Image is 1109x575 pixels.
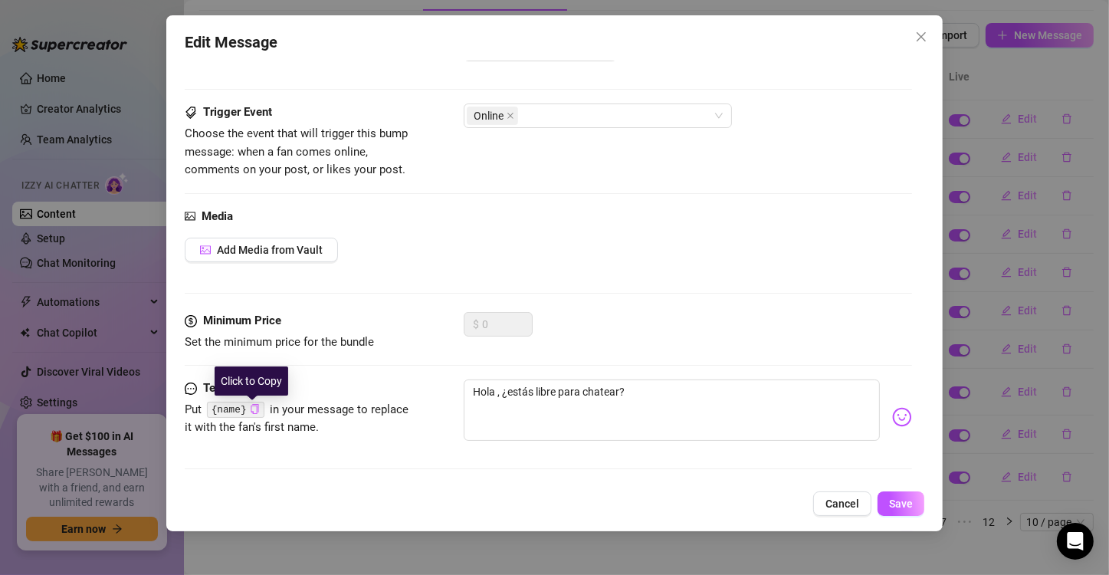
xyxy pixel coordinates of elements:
span: picture [185,208,195,226]
strong: Text [203,381,225,395]
span: dollar [185,312,197,330]
strong: Trigger Event [203,105,272,119]
span: Save [889,498,913,510]
span: close [915,31,927,43]
span: copy [250,404,260,414]
button: Save [878,491,924,516]
button: Close [909,25,933,49]
span: Cancel [825,498,859,510]
button: Cancel [813,491,871,516]
span: Put in your message to replace it with the fan's first name. [185,402,408,435]
span: message [185,379,197,398]
strong: Media [202,209,233,223]
strong: Minimum Price [203,314,281,327]
button: Click to Copy [250,404,260,416]
span: tags [185,103,197,122]
span: close [507,112,514,120]
img: svg%3e [892,407,912,427]
textarea: Hola , ¿estás libre para chatear? [464,379,880,441]
button: Add Media from Vault [185,238,338,262]
div: Click to Copy [215,366,288,396]
span: Online [467,107,518,125]
span: Choose the event that will trigger this bump message: when a fan comes online, comments on your p... [185,127,408,176]
div: Open Intercom Messenger [1057,523,1094,560]
span: Online [474,107,504,124]
span: Add Media from Vault [217,244,323,256]
span: picture [200,245,211,255]
code: {name} [207,402,264,418]
span: Close [909,31,933,43]
span: Edit Message [185,31,277,54]
span: Set the minimum price for the bundle [185,335,374,349]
